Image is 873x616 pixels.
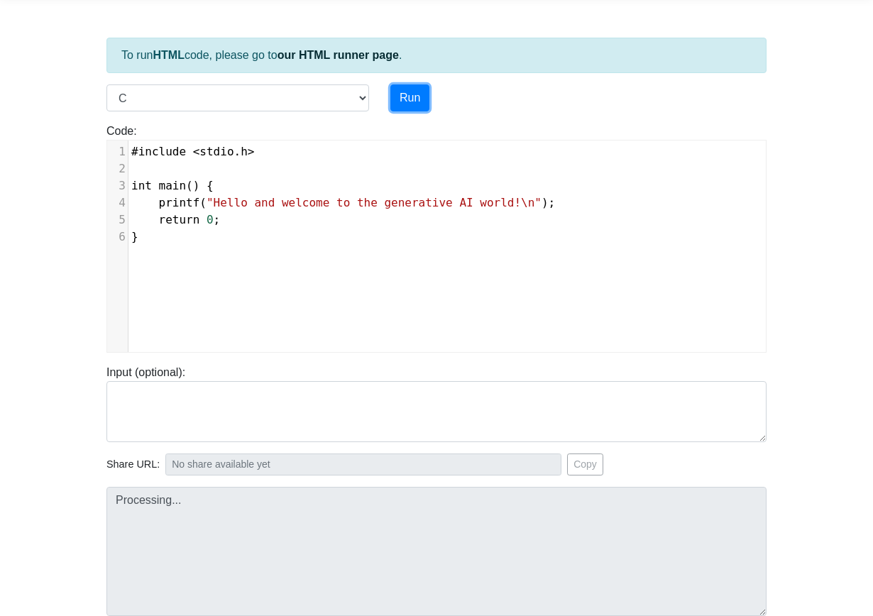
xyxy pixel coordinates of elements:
[193,145,200,158] span: <
[390,84,429,111] button: Run
[278,49,399,61] a: our HTML runner page
[107,143,128,160] div: 1
[106,457,160,473] span: Share URL:
[207,196,542,209] span: "Hello and welcome to the generative AI world!\n"
[199,145,234,158] span: stdio
[207,213,214,226] span: 0
[107,211,128,229] div: 5
[107,177,128,194] div: 3
[131,179,214,192] span: () {
[96,364,777,442] div: Input (optional):
[131,230,138,243] span: }
[153,49,184,61] strong: HTML
[107,194,128,211] div: 4
[131,213,220,226] span: ;
[107,160,128,177] div: 2
[159,196,200,209] span: printf
[131,196,555,209] span: ( );
[159,179,187,192] span: main
[159,213,200,226] span: return
[248,145,255,158] span: >
[107,229,128,246] div: 6
[131,145,255,158] span: .
[131,145,186,158] span: #include
[567,453,603,475] button: Copy
[96,123,777,353] div: Code:
[106,38,767,73] div: To run code, please go to .
[241,145,248,158] span: h
[165,453,561,475] input: No share available yet
[131,179,152,192] span: int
